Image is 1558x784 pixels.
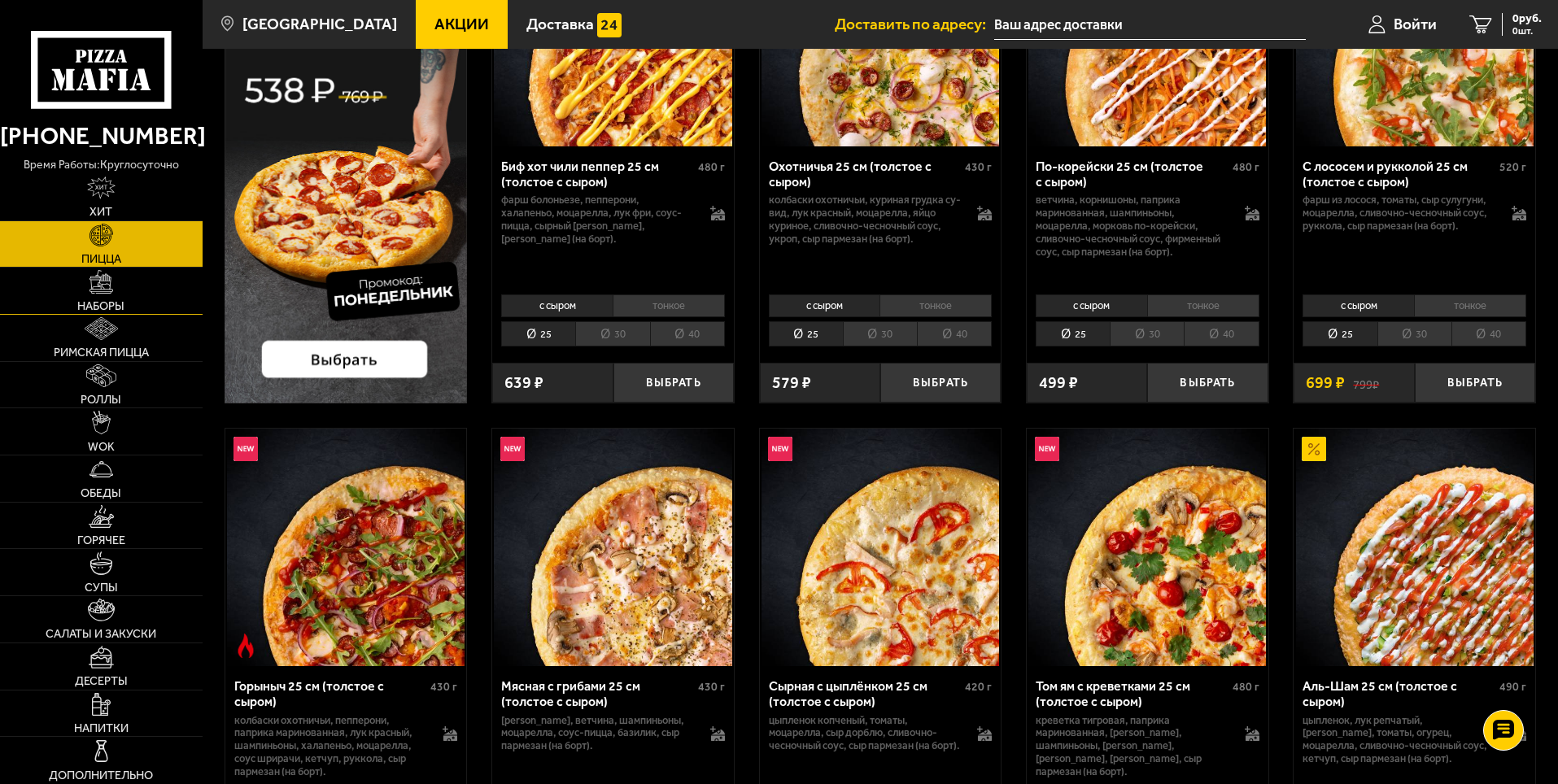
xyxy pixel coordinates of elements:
img: Новинка [1035,437,1059,461]
div: Аль-Шам 25 см (толстое с сыром) [1303,678,1495,709]
div: Охотничья 25 см (толстое с сыром) [769,159,962,189]
div: Мясная с грибами 25 см (толстое с сыром) [501,678,694,709]
span: Горячее [77,534,125,546]
div: Сырная с цыплёнком 25 см (толстое с сыром) [769,678,962,709]
span: 639 ₽ [504,375,543,391]
li: тонкое [1414,294,1526,317]
p: ветчина, корнишоны, паприка маринованная, шампиньоны, моцарелла, морковь по-корейски, сливочно-че... [1036,194,1229,259]
a: НовинкаОстрое блюдоГорыныч 25 см (толстое с сыром) [225,429,467,666]
div: Горыныч 25 см (толстое с сыром) [234,678,427,709]
li: 40 [1184,321,1259,346]
div: Том ям с креветками 25 см (толстое с сыром) [1036,678,1229,709]
span: Десерты [75,675,128,686]
span: 0 шт. [1512,26,1542,36]
span: 430 г [430,680,457,694]
div: С лососем и рукколой 25 см (толстое с сыром) [1303,159,1495,189]
a: НовинкаТом ям с креветками 25 см (толстое с сыром) [1027,429,1268,666]
span: Роллы [81,394,121,405]
img: Новинка [233,437,258,461]
span: WOK [88,441,115,452]
span: Обеды [81,487,121,499]
p: цыпленок копченый, томаты, моцарелла, сыр дорблю, сливочно-чесночный соус, сыр пармезан (на борт). [769,714,962,753]
button: Выбрать [880,363,1001,403]
span: 499 ₽ [1039,375,1078,391]
span: 480 г [698,160,725,174]
p: фарш из лосося, томаты, сыр сулугуни, моцарелла, сливочно-чесночный соус, руккола, сыр пармезан (... [1303,194,1495,233]
span: Акции [434,16,489,32]
span: Доставка [526,16,594,32]
span: 430 г [965,160,992,174]
span: Хит [89,206,112,217]
span: Наборы [77,300,124,311]
div: Биф хот чили пеппер 25 см (толстое с сыром) [501,159,694,189]
li: с сыром [1036,294,1147,317]
li: 25 [501,321,575,346]
a: НовинкаМясная с грибами 25 см (толстое с сыром) [492,429,734,666]
input: Ваш адрес доставки [994,10,1306,40]
span: Пицца [81,253,121,264]
span: 191167, г. Санкт-Петербург, наб. Обводного канала, д. 27-29 [994,10,1306,40]
li: 25 [1303,321,1377,346]
li: тонкое [613,294,725,317]
span: 480 г [1233,680,1259,694]
span: 430 г [698,680,725,694]
p: [PERSON_NAME], ветчина, шампиньоны, моцарелла, соус-пицца, базилик, сыр пармезан (на борт). [501,714,694,753]
span: Дополнительно [49,769,153,781]
img: Горыныч 25 см (толстое с сыром) [227,429,465,666]
li: 40 [917,321,992,346]
p: колбаски охотничьи, куриная грудка су-вид, лук красный, моцарелла, яйцо куриное, сливочно-чесночн... [769,194,962,246]
img: 15daf4d41897b9f0e9f617042186c801.svg [597,13,622,37]
s: 799 ₽ [1353,375,1379,391]
li: 30 [1377,321,1451,346]
img: Сырная с цыплёнком 25 см (толстое с сыром) [762,429,999,666]
span: 0 руб. [1512,13,1542,24]
span: Доставить по адресу: [835,16,994,32]
span: Салаты и закуски [46,628,156,639]
p: цыпленок, лук репчатый, [PERSON_NAME], томаты, огурец, моцарелла, сливочно-чесночный соус, кетчуп... [1303,714,1495,766]
img: Аль-Шам 25 см (толстое с сыром) [1296,429,1534,666]
span: Супы [85,581,118,593]
div: По-корейски 25 см (толстое с сыром) [1036,159,1229,189]
img: Новинка [768,437,792,461]
p: колбаски Охотничьи, пепперони, паприка маринованная, лук красный, шампиньоны, халапеньо, моцарелл... [234,714,427,779]
span: Напитки [74,722,129,734]
span: Римская пицца [54,346,149,358]
li: с сыром [1303,294,1414,317]
span: 420 г [965,680,992,694]
li: с сыром [501,294,613,317]
li: 40 [1451,321,1526,346]
a: АкционныйАль-Шам 25 см (толстое с сыром) [1294,429,1535,666]
p: фарш болоньезе, пепперони, халапеньо, моцарелла, лук фри, соус-пицца, сырный [PERSON_NAME], [PERS... [501,194,694,246]
li: 25 [1036,321,1110,346]
img: Острое блюдо [233,634,258,658]
p: креветка тигровая, паприка маринованная, [PERSON_NAME], шампиньоны, [PERSON_NAME], [PERSON_NAME],... [1036,714,1229,779]
li: 25 [769,321,843,346]
span: 520 г [1499,160,1526,174]
span: 699 ₽ [1306,375,1345,391]
img: Новинка [500,437,525,461]
li: 30 [843,321,917,346]
img: Том ям с креветками 25 см (толстое с сыром) [1028,429,1266,666]
button: Выбрать [613,363,734,403]
a: НовинкаСырная с цыплёнком 25 см (толстое с сыром) [760,429,1002,666]
span: [GEOGRAPHIC_DATA] [242,16,397,32]
li: 30 [575,321,649,346]
img: Акционный [1302,437,1326,461]
li: 30 [1110,321,1184,346]
span: 579 ₽ [772,375,811,391]
span: Войти [1394,16,1437,32]
li: тонкое [1147,294,1259,317]
img: Мясная с грибами 25 см (толстое с сыром) [494,429,731,666]
button: Выбрать [1415,363,1535,403]
li: с сыром [769,294,880,317]
button: Выбрать [1147,363,1268,403]
span: 490 г [1499,680,1526,694]
li: 40 [650,321,725,346]
span: 480 г [1233,160,1259,174]
li: тонкое [879,294,992,317]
